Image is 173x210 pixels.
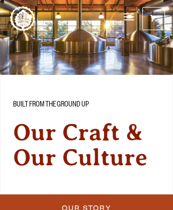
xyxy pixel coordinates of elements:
a: Menu [124,7,134,28]
a: Odell Home [10,6,35,31]
span: Built From The Ground Up [13,99,89,112]
h2: Our Craft & Our Culture [13,120,160,170]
